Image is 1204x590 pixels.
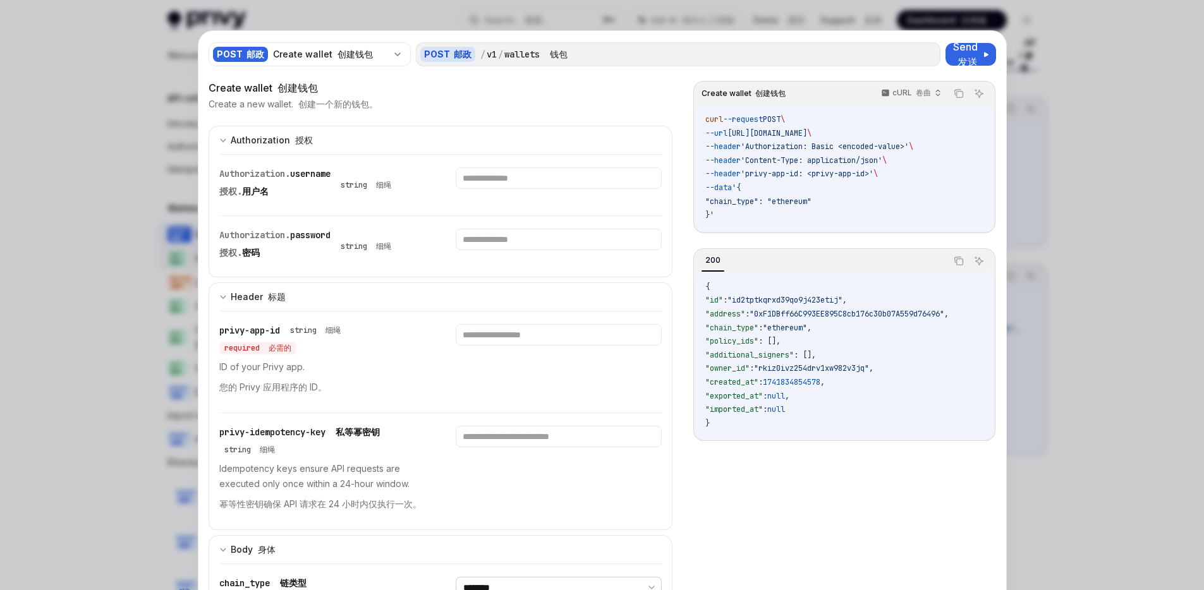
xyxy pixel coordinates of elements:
div: 200 [702,253,724,268]
font: 创建钱包 [337,49,373,59]
button: Copy the contents from the code block [951,253,967,269]
span: "rkiz0ivz254drv1xw982v3jq" [754,363,869,373]
span: "exported_at" [705,391,763,401]
span: 'Authorization: Basic <encoded-value>' [741,141,909,152]
span: --header [705,169,741,179]
font: 细绳 [325,325,341,335]
span: "0xF1DBff66C993EE895C8cb176c30b07A559d76496" [750,309,944,319]
span: privy-idempotency-key [219,426,380,438]
font: 链类型 [280,577,307,589]
span: : [750,363,754,373]
button: Send 发送 [946,43,996,66]
span: "imported_at" [705,404,763,414]
font: 卷曲 [916,88,931,97]
span: --data [705,183,732,193]
button: expand input section [209,535,673,563]
button: Ask AI [971,253,987,269]
span: , [944,309,949,319]
font: 创建钱包 [277,81,318,94]
span: { [705,282,710,292]
font: 邮政 [246,49,264,59]
div: string [341,180,391,190]
span: "policy_ids" [705,336,758,346]
button: Ask AI [971,85,987,102]
font: 必需的 [269,343,291,353]
span: '{ [732,183,741,193]
div: Create wallet [273,48,387,61]
span: "additional_signers" [705,350,794,360]
span: , [785,391,789,401]
span: 用户名 [242,186,269,197]
div: / [480,48,485,61]
font: 发送 [958,56,978,68]
span: "chain_type": "ethereum" [705,196,812,207]
span: --request [723,114,763,124]
div: string [290,325,341,335]
span: }' [705,210,714,220]
span: 'Content-Type: application/json' [741,155,882,166]
div: privy-app-id [219,324,425,354]
div: wallets [504,48,568,61]
span: 'privy-app-id: <privy-app-id>' [741,169,873,179]
span: 1741834854578 [763,377,820,387]
span: : [758,323,763,333]
font: 授权 [295,135,313,145]
span: , [842,295,847,305]
div: Authorization [231,133,313,148]
span: : [723,295,727,305]
span: : [], [794,350,816,360]
span: "address" [705,309,745,319]
span: POST [763,114,781,124]
span: , [807,323,812,333]
span: : [763,404,767,414]
span: username [290,168,331,179]
span: \ [909,141,913,152]
div: / [498,48,503,61]
span: curl [705,114,723,124]
div: string [341,241,391,251]
div: Header [231,289,286,304]
button: cURL 卷曲 [874,83,947,104]
span: "created_at" [705,377,758,387]
span: 授权. [219,186,242,197]
span: Authorization. [219,229,290,241]
span: Create wallet [702,88,786,99]
div: POST [213,47,268,62]
span: : [763,391,767,401]
p: Idempotency keys ensure API requests are executed only once within a 24-hour window. [219,461,425,517]
font: 创建一个新的钱包。 [298,99,378,109]
span: null [767,404,785,414]
font: 您的 Privy 应用程序的 ID。 [219,382,327,392]
span: "chain_type" [705,323,758,333]
span: password [290,229,331,241]
span: , [820,377,825,387]
font: 邮政 [454,49,471,59]
div: Create wallet [209,80,673,95]
span: null [767,391,785,401]
span: \ [882,155,887,166]
span: Send [953,39,980,69]
span: chain_type [219,577,307,589]
span: \ [807,128,812,138]
font: 细绳 [260,445,275,455]
span: , [869,363,873,373]
span: Authorization. [219,168,290,179]
font: 细绳 [376,180,391,190]
span: "id2tptkqrxd39qo9j423etij" [727,295,842,305]
span: --header [705,141,741,152]
span: : [], [758,336,781,346]
font: 细绳 [376,241,391,251]
span: \ [781,114,785,124]
font: 钱包 [550,49,568,60]
font: 创建钱包 [755,88,786,98]
font: 标题 [268,291,286,302]
span: "id" [705,295,723,305]
div: privy-idempotency-key [219,426,425,456]
span: --header [705,155,741,166]
p: cURL [892,88,931,98]
div: required [219,342,296,354]
button: expand input section [209,126,673,154]
span: : [745,309,750,319]
span: 密码 [242,247,260,258]
font: 身体 [258,544,276,555]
